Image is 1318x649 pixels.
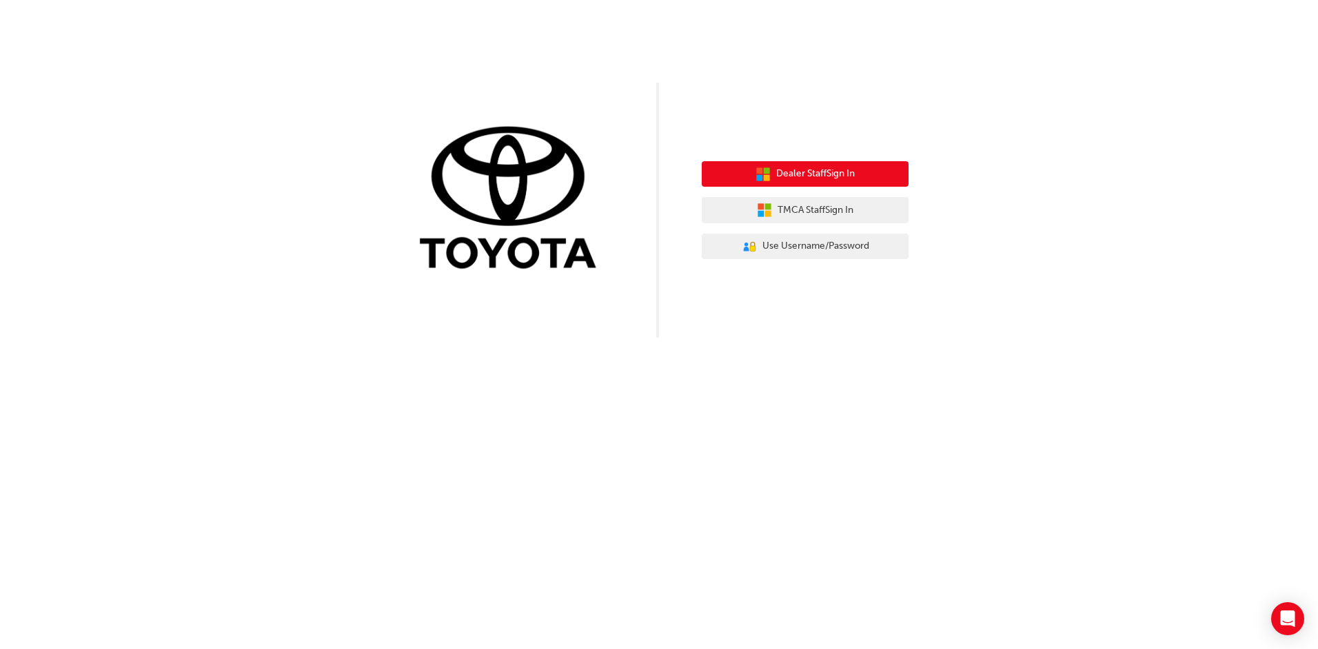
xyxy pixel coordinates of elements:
span: TMCA Staff Sign In [778,203,853,218]
span: Use Username/Password [762,238,869,254]
div: Open Intercom Messenger [1271,602,1304,635]
img: Trak [409,123,616,276]
button: Dealer StaffSign In [702,161,909,187]
button: Use Username/Password [702,234,909,260]
span: Dealer Staff Sign In [776,166,855,182]
button: TMCA StaffSign In [702,197,909,223]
